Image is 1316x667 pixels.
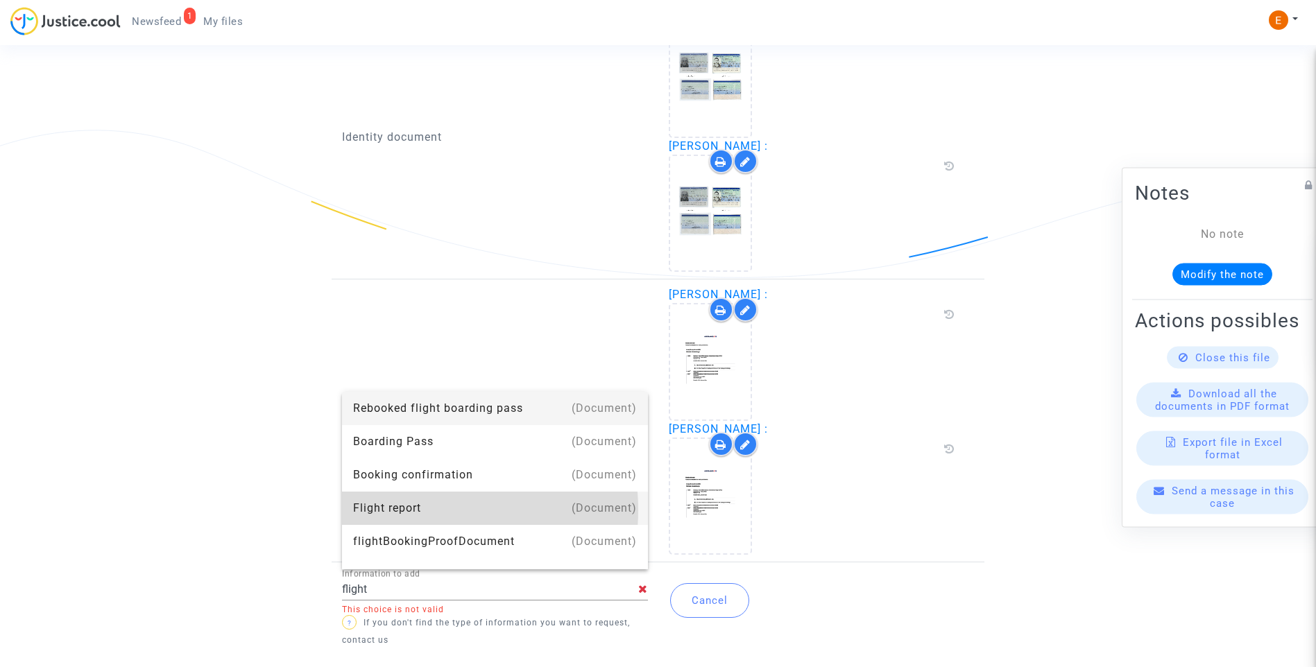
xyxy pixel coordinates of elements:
span: ? [348,619,352,627]
span: Export file in Excel format [1183,436,1283,461]
div: Rebooked flight boarding pass [353,392,637,425]
div: (Document) [572,525,637,558]
span: This choice is not valid [342,605,444,615]
p: Identity document [342,128,648,146]
div: Booking document [353,558,637,591]
p: If you don't find the type of information you want to request, contact us [342,614,648,649]
div: (Document) [572,458,637,492]
span: Newsfeed [132,15,181,28]
div: 1 [184,8,196,24]
button: Modify the note [1172,263,1272,286]
span: Send a message in this case [1172,485,1294,510]
div: flightBookingProofDocument [353,525,637,558]
div: (Document) [572,492,637,525]
span: Download all the documents in PDF format [1155,388,1290,413]
div: Booking confirmation [353,458,637,492]
a: My files [192,11,254,32]
div: Flight report [353,492,637,525]
span: [PERSON_NAME] : [669,288,768,301]
h2: Notes [1135,181,1310,205]
button: Cancel [670,583,749,618]
div: (Document) [572,392,637,425]
a: 1Newsfeed [121,11,192,32]
div: Boarding Pass [353,425,637,458]
div: No note [1156,226,1289,243]
h2: Actions possibles [1135,309,1310,333]
span: [PERSON_NAME] : [669,422,768,435]
div: (Document) [572,425,637,458]
span: [PERSON_NAME] : [669,139,768,153]
span: Close this file [1195,352,1270,364]
img: jc-logo.svg [10,7,121,35]
img: ACg8ocIeiFvHKe4dA5oeRFd_CiCnuxWUEc1A2wYhRJE3TTWt=s96-c [1269,10,1288,30]
div: (Document) [572,558,637,591]
span: My files [203,15,243,28]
